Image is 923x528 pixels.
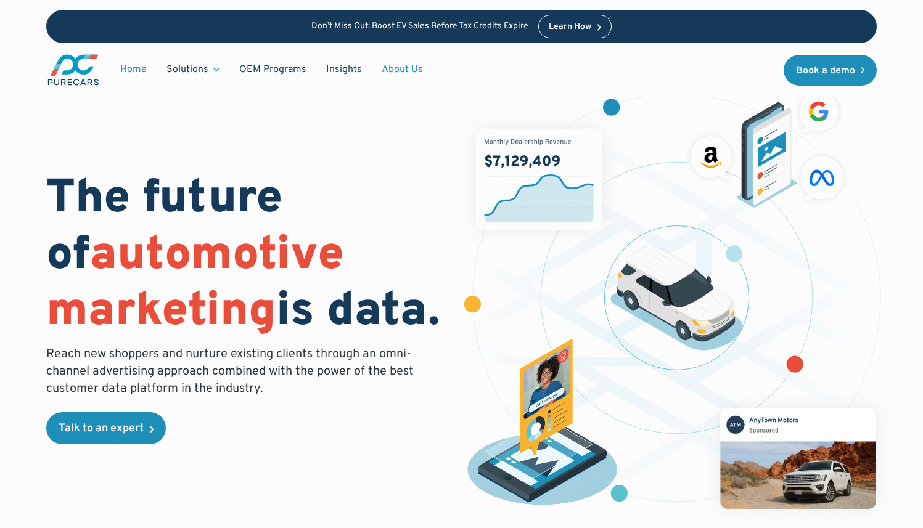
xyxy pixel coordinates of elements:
[110,58,157,81] a: Home
[684,86,850,208] img: ads on social media and advertising partners
[229,58,316,81] a: OEM Programs
[46,53,101,87] img: purecars logo
[46,412,166,444] a: Talk to an expert
[538,15,612,38] a: Learn How
[59,423,144,434] div: Talk to an expert
[46,172,447,341] h1: The future of is data.
[610,246,742,350] img: illustration of a vehicle
[456,339,628,510] img: persona of a buyer
[46,227,344,342] span: automotive marketing
[316,58,372,81] a: Insights
[784,55,877,86] a: Book a demo
[166,63,208,76] div: Solutions
[476,129,602,230] img: chart showing monthly dealership revenue of $7m
[46,346,421,397] p: Reach new shoppers and nurture existing clients through an omni-channel advertising approach comb...
[157,58,229,81] div: Solutions
[796,66,855,76] div: Book a demo
[549,23,591,31] div: Learn How
[311,22,528,32] p: Don’t Miss Out: Boost EV Sales Before Tax Credits Expire
[46,53,101,87] a: main
[372,58,433,81] a: About Us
